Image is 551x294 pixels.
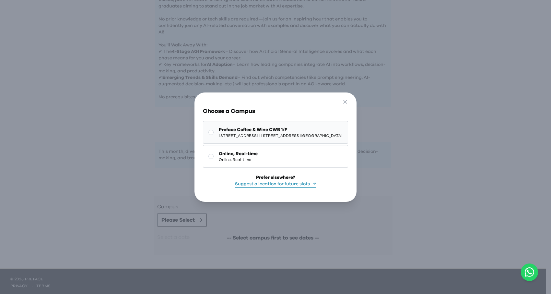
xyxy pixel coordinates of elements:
[203,107,348,116] h3: Choose a Campus
[219,133,343,138] span: [STREET_ADDRESS] | [STREET_ADDRESS][GEOGRAPHIC_DATA]
[235,181,316,188] button: Suggest a location for future slots
[219,151,258,157] span: Online, Real-time
[256,174,295,181] div: Prefer elsewhere?
[203,121,348,144] button: Preface Coffee & Wine CWB 1/F[STREET_ADDRESS] | [STREET_ADDRESS][GEOGRAPHIC_DATA]
[219,157,258,162] span: Online, Real-time
[203,145,348,168] button: Online, Real-timeOnline, Real-time
[219,127,343,133] span: Preface Coffee & Wine CWB 1/F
